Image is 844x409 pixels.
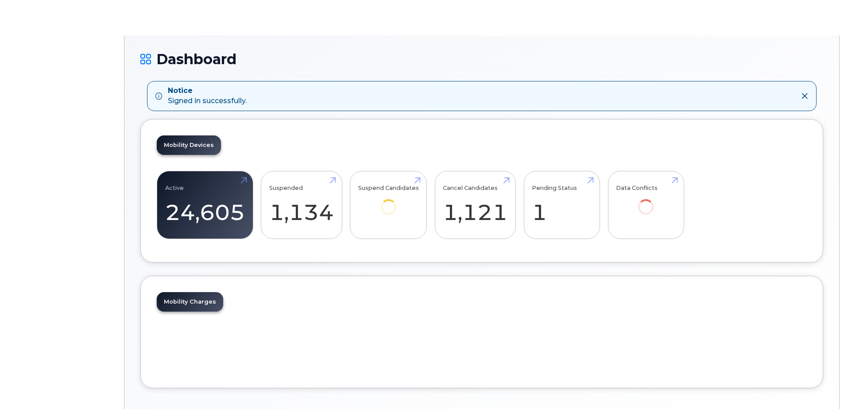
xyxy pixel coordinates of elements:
[358,176,419,227] a: Suspend Candidates
[168,86,247,106] div: Signed in successfully.
[165,176,245,234] a: Active 24,605
[168,86,247,96] strong: Notice
[140,51,823,67] h1: Dashboard
[157,292,223,312] a: Mobility Charges
[616,176,676,227] a: Data Conflicts
[532,176,592,234] a: Pending Status 1
[269,176,334,234] a: Suspended 1,134
[443,176,507,234] a: Cancel Candidates 1,121
[157,135,221,155] a: Mobility Devices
